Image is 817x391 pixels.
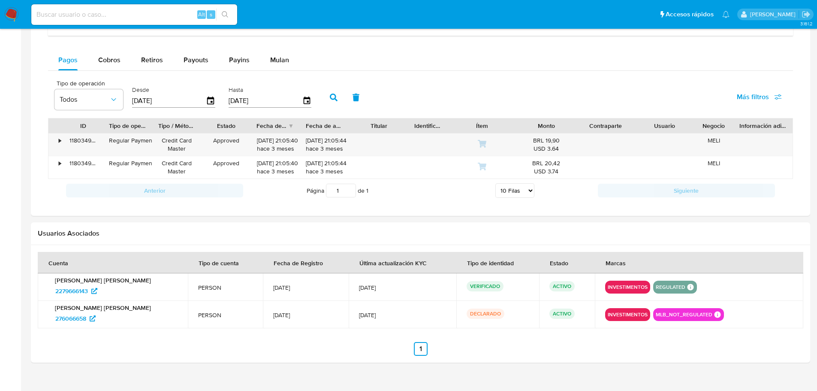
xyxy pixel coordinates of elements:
input: Buscar usuario o caso... [31,9,237,20]
span: Alt [198,10,205,18]
span: 3.161.2 [800,20,813,27]
button: search-icon [216,9,234,21]
p: alan.sanchez@mercadolibre.com [750,10,799,18]
h2: Usuarios Asociados [38,229,803,238]
span: s [210,10,212,18]
a: Salir [802,10,811,19]
span: Accesos rápidos [666,10,714,19]
a: Notificaciones [722,11,730,18]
